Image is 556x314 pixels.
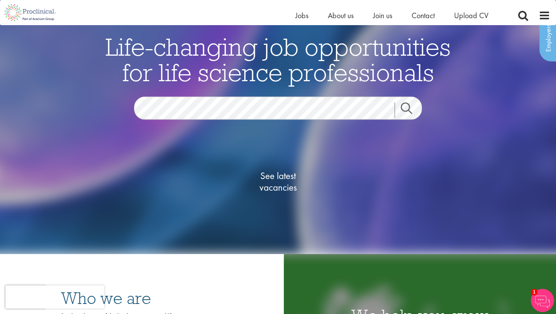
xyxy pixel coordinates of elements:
a: Job search submit button [395,102,428,118]
a: Join us [373,10,392,20]
span: See latest vacancies [239,170,317,193]
h3: Who we are [61,290,212,307]
span: 1 [531,289,537,295]
a: About us [328,10,354,20]
a: See latestvacancies [239,139,317,224]
a: Jobs [295,10,309,20]
a: Upload CV [454,10,488,20]
img: Chatbot [531,289,554,312]
span: Life-changing job opportunities for life science professionals [105,31,451,87]
a: Contact [412,10,435,20]
iframe: reCAPTCHA [5,285,104,309]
